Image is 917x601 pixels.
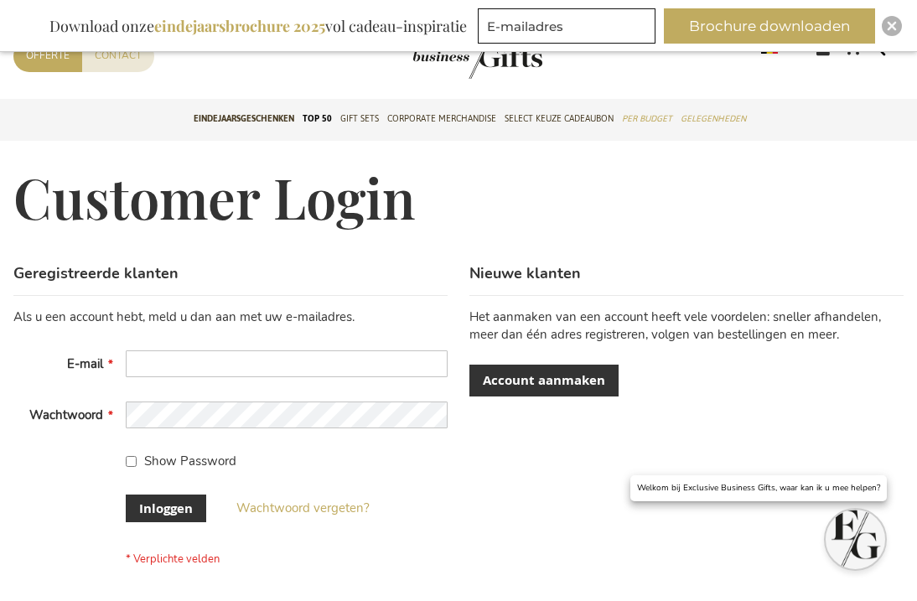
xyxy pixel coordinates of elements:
span: Show Password [144,453,236,469]
strong: Nieuwe klanten [469,263,581,283]
a: Wachtwoord vergeten? [236,500,370,517]
span: Wachtwoord vergeten? [236,500,370,516]
div: Download onze vol cadeau-inspiratie [42,8,474,44]
button: Brochure downloaden [664,8,875,44]
img: Close [887,21,897,31]
b: eindejaarsbrochure 2025 [154,16,325,36]
span: Corporate Merchandise [387,110,496,127]
a: Account aanmaken [469,365,619,396]
strong: Geregistreerde klanten [13,263,179,283]
span: Gelegenheden [681,110,746,127]
input: Show Password [126,456,137,467]
span: Wachtwoord [29,407,103,423]
p: Het aanmaken van een account heeft vele voordelen: sneller afhandelen, meer dan één adres registr... [469,308,904,345]
input: E-mail [126,350,448,377]
form: marketing offers and promotions [478,8,661,49]
a: Offerte [13,40,82,71]
span: Per Budget [622,110,672,127]
div: Close [882,16,902,36]
span: Select Keuze Cadeaubon [505,110,614,127]
span: Eindejaarsgeschenken [194,110,294,127]
span: Gift Sets [340,110,379,127]
a: Contact [82,40,154,71]
div: Als u een account hebt, meld u dan aan met uw e-mailadres. [13,308,448,326]
span: E-mail [67,355,103,372]
span: Customer Login [13,161,416,233]
input: E-mailadres [478,8,655,44]
span: Inloggen [139,500,193,517]
span: Account aanmaken [483,371,605,389]
button: Inloggen [126,495,206,522]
